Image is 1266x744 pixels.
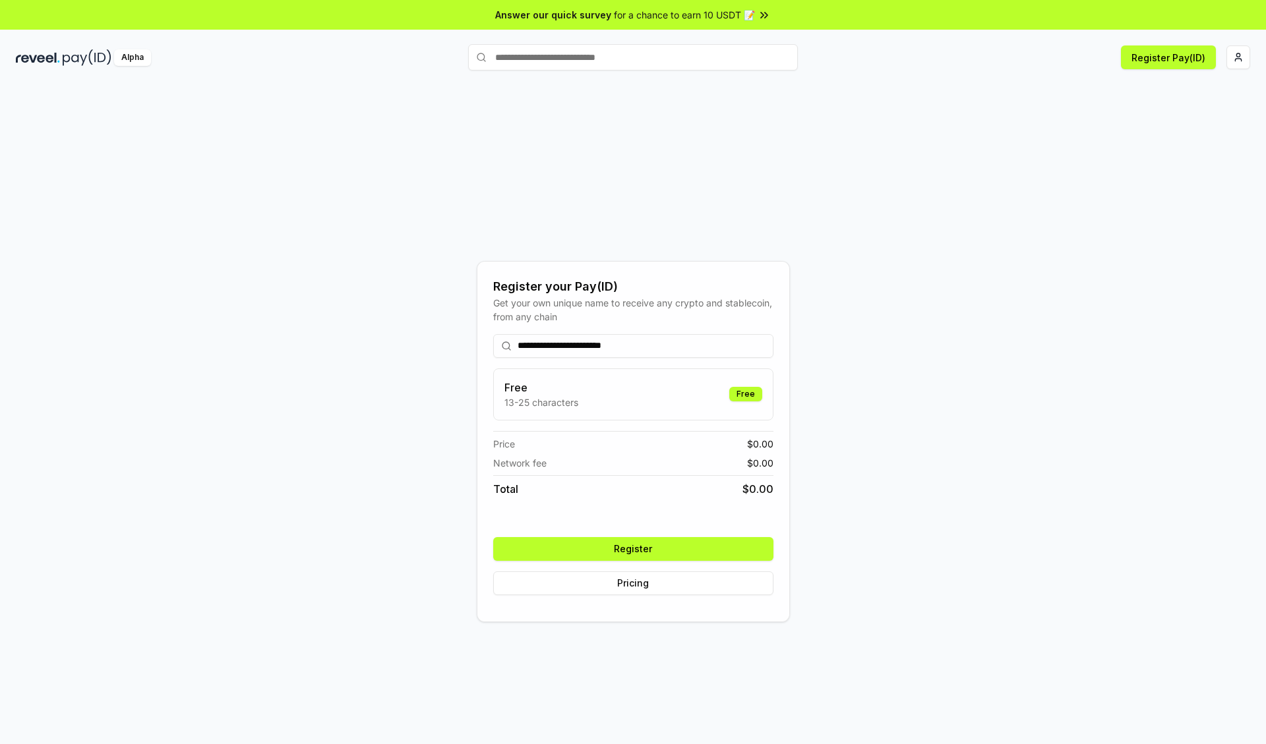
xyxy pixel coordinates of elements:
[747,437,773,451] span: $ 0.00
[495,8,611,22] span: Answer our quick survey
[63,49,111,66] img: pay_id
[729,387,762,401] div: Free
[114,49,151,66] div: Alpha
[493,537,773,561] button: Register
[493,277,773,296] div: Register your Pay(ID)
[16,49,60,66] img: reveel_dark
[747,456,773,470] span: $ 0.00
[493,296,773,324] div: Get your own unique name to receive any crypto and stablecoin, from any chain
[493,481,518,497] span: Total
[742,481,773,497] span: $ 0.00
[1121,45,1216,69] button: Register Pay(ID)
[493,437,515,451] span: Price
[493,456,547,470] span: Network fee
[504,380,578,395] h3: Free
[504,395,578,409] p: 13-25 characters
[614,8,755,22] span: for a chance to earn 10 USDT 📝
[493,571,773,595] button: Pricing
